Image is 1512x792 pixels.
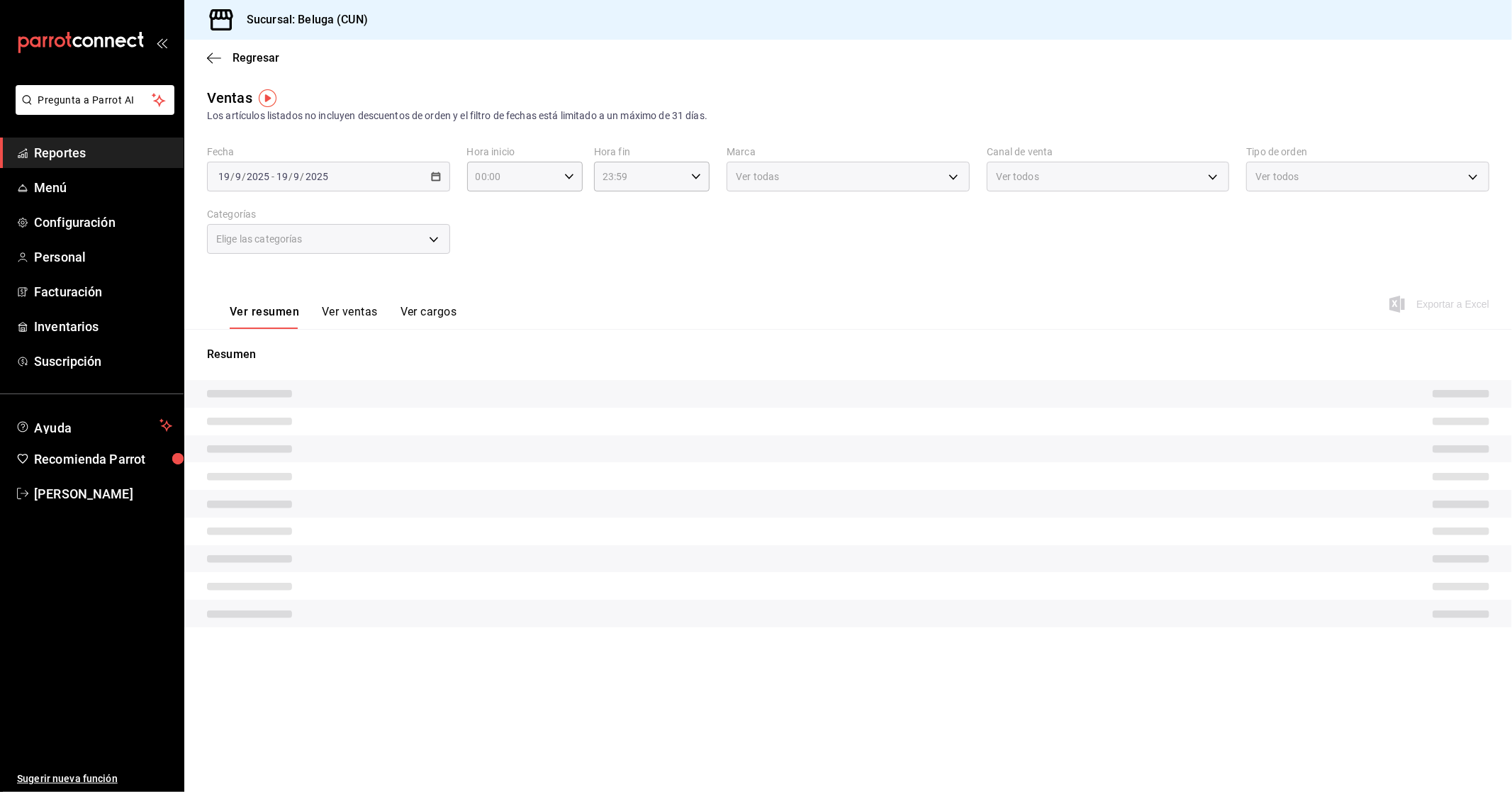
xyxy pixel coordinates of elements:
span: Ver todos [1255,169,1299,184]
label: Fecha [207,147,450,157]
div: navigation tabs [230,305,457,329]
span: / [289,171,293,182]
span: Configuración [34,213,172,232]
span: Facturación [34,282,172,301]
div: Ventas [207,87,252,108]
img: Tooltip marker [259,89,276,107]
a: Pregunta a Parrot AI [10,103,174,118]
span: Regresar [233,51,279,65]
h3: Sucursal: Beluga (CUN) [235,11,368,28]
button: Ver cargos [401,305,457,329]
span: Inventarios [34,317,172,336]
input: -- [276,171,289,182]
button: open_drawer_menu [156,37,167,48]
input: -- [293,171,301,182]
input: -- [235,171,242,182]
button: Pregunta a Parrot AI [16,85,174,115]
input: ---- [305,171,329,182]
button: Ver resumen [230,305,299,329]
span: Ver todos [996,169,1039,184]
span: Suscripción [34,352,172,371]
span: Elige las categorías [216,232,303,246]
label: Hora inicio [467,147,583,157]
span: Pregunta a Parrot AI [38,93,152,108]
label: Hora fin [594,147,710,157]
input: ---- [246,171,270,182]
span: Ver todas [736,169,779,184]
p: Resumen [207,346,1489,363]
span: Recomienda Parrot [34,450,172,469]
span: / [230,171,235,182]
label: Canal de venta [987,147,1230,157]
button: Regresar [207,51,279,65]
span: [PERSON_NAME] [34,484,172,503]
span: Reportes [34,143,172,162]
span: Personal [34,247,172,267]
span: Sugerir nueva función [17,771,172,786]
button: Ver ventas [322,305,378,329]
input: -- [218,171,230,182]
label: Marca [727,147,970,157]
span: / [242,171,246,182]
span: Ayuda [34,417,154,434]
span: Menú [34,178,172,197]
span: / [301,171,305,182]
div: Los artículos listados no incluyen descuentos de orden y el filtro de fechas está limitado a un m... [207,108,1489,123]
span: - [271,171,274,182]
label: Categorías [207,210,450,220]
label: Tipo de orden [1246,147,1489,157]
